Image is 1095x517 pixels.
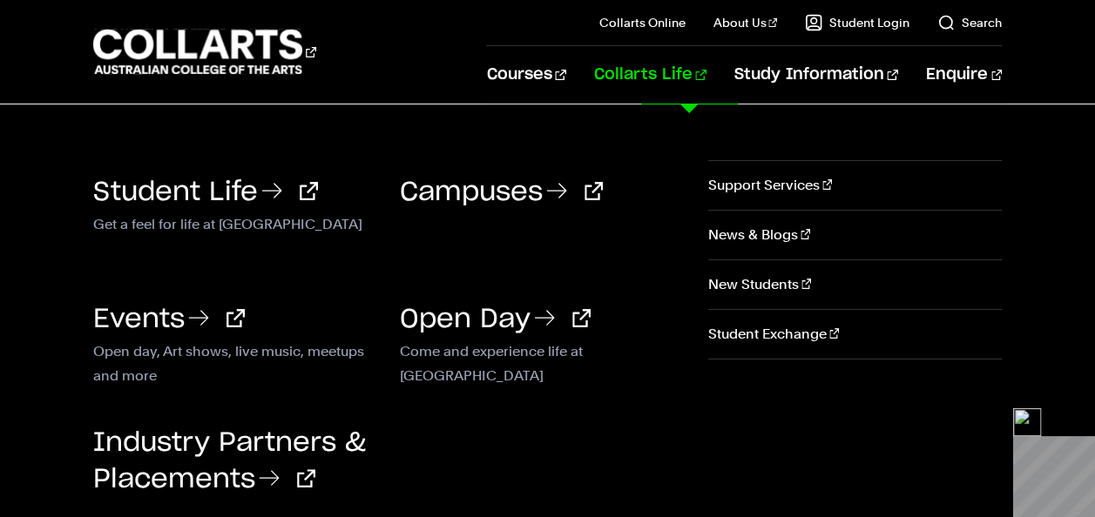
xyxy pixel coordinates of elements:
img: cheese.png [1013,408,1041,436]
p: Open day, Art shows, live music, meetups and more [93,339,374,360]
a: Events [93,306,245,332]
a: Industry Partners & Placements [93,430,366,493]
a: Search [937,14,1002,31]
a: Student Life [93,179,318,205]
a: Enquire [926,46,1002,104]
a: Student Exchange [708,310,1002,359]
a: Open Day [400,306,591,332]
a: News & Blogs [708,211,1002,259]
a: Student Login [805,14,909,31]
p: Come and experience life at [GEOGRAPHIC_DATA] [400,339,680,360]
a: Study Information [734,46,898,104]
a: New Students [708,260,1002,309]
a: Support Services [708,161,1002,210]
div: Go to homepage [93,27,316,77]
a: About Us [713,14,778,31]
a: Collarts Life [594,46,706,104]
a: Collarts Online [599,14,686,31]
a: Campuses [400,179,603,205]
a: Courses [486,46,565,104]
p: Get a feel for life at [GEOGRAPHIC_DATA] [93,212,374,233]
